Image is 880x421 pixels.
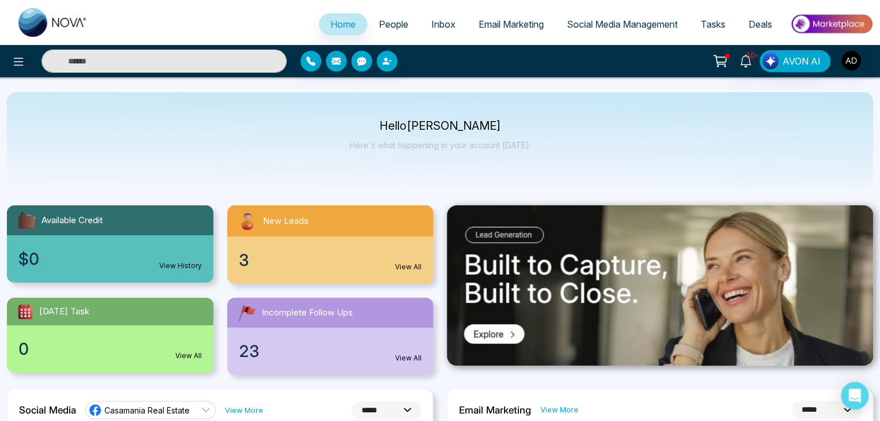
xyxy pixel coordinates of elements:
span: Deals [749,18,772,30]
a: View All [395,353,422,363]
img: availableCredit.svg [16,210,37,231]
span: Tasks [701,18,725,30]
a: Tasks [689,13,737,35]
img: Market-place.gif [789,11,873,37]
img: . [447,205,873,366]
a: Home [319,13,367,35]
span: Casamania Real Estate [104,405,190,416]
span: 0 [18,337,29,361]
img: followUps.svg [236,302,257,323]
img: newLeads.svg [236,210,258,232]
a: 10+ [732,50,759,70]
p: Here's what happening in your account [DATE]. [349,140,531,150]
a: View More [540,404,578,415]
a: New Leads3View All [220,205,441,284]
span: 3 [239,248,249,272]
a: View More [225,405,263,416]
a: Incomplete Follow Ups23View All [220,298,441,375]
img: Lead Flow [762,53,779,69]
img: todayTask.svg [16,302,35,321]
img: Nova CRM Logo [18,8,88,37]
span: [DATE] Task [39,305,89,318]
a: Inbox [420,13,467,35]
img: User Avatar [841,51,861,70]
a: View All [175,351,202,361]
span: Inbox [431,18,456,30]
a: Social Media Management [555,13,689,35]
a: View History [159,261,202,271]
span: Social Media Management [567,18,678,30]
span: Home [330,18,356,30]
a: View All [395,262,422,272]
span: AVON AI [783,54,821,68]
a: People [367,13,420,35]
span: Incomplete Follow Ups [262,306,353,319]
button: AVON AI [759,50,830,72]
a: Deals [737,13,784,35]
span: Email Marketing [479,18,544,30]
span: Available Credit [42,214,103,227]
span: $0 [18,247,39,271]
h2: Email Marketing [459,404,531,416]
span: New Leads [263,215,309,228]
span: 23 [239,339,260,363]
span: 10+ [746,50,756,61]
a: Email Marketing [467,13,555,35]
h2: Social Media [19,404,76,416]
span: People [379,18,408,30]
p: Hello [PERSON_NAME] [349,121,531,131]
div: Open Intercom Messenger [841,382,868,409]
